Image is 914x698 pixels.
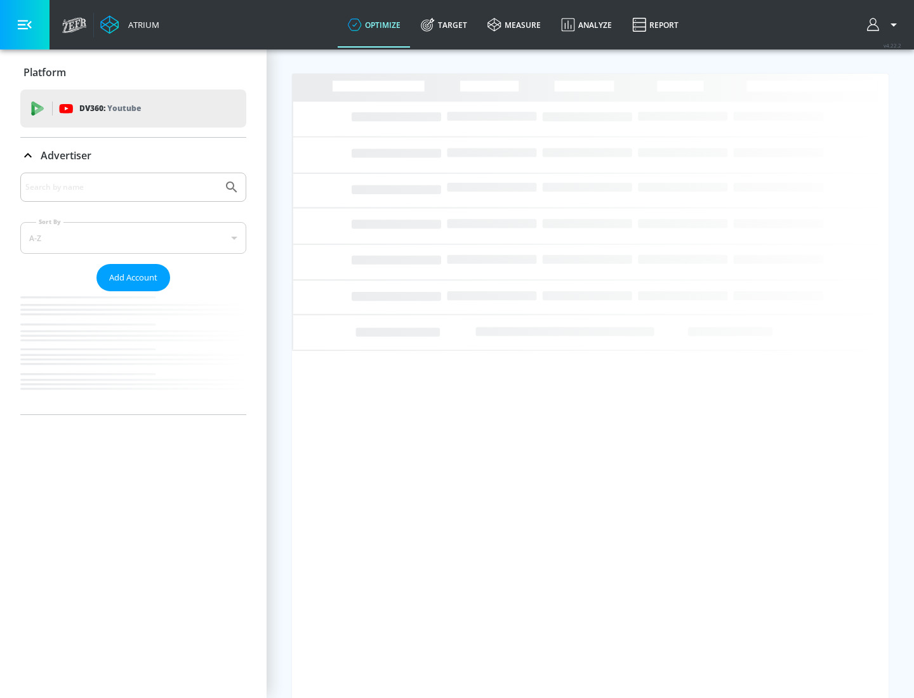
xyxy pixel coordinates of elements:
a: Report [622,2,689,48]
button: Add Account [96,264,170,291]
div: Atrium [123,19,159,30]
a: Atrium [100,15,159,34]
div: Advertiser [20,138,246,173]
p: Platform [23,65,66,79]
a: measure [477,2,551,48]
div: A-Z [20,222,246,254]
a: Target [411,2,477,48]
span: Add Account [109,270,157,285]
nav: list of Advertiser [20,291,246,414]
div: Advertiser [20,173,246,414]
a: optimize [338,2,411,48]
div: DV360: Youtube [20,89,246,128]
p: Youtube [107,102,141,115]
a: Analyze [551,2,622,48]
label: Sort By [36,218,63,226]
span: v 4.22.2 [884,42,901,49]
p: DV360: [79,102,141,115]
div: Platform [20,55,246,90]
input: Search by name [25,179,218,195]
p: Advertiser [41,148,91,162]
